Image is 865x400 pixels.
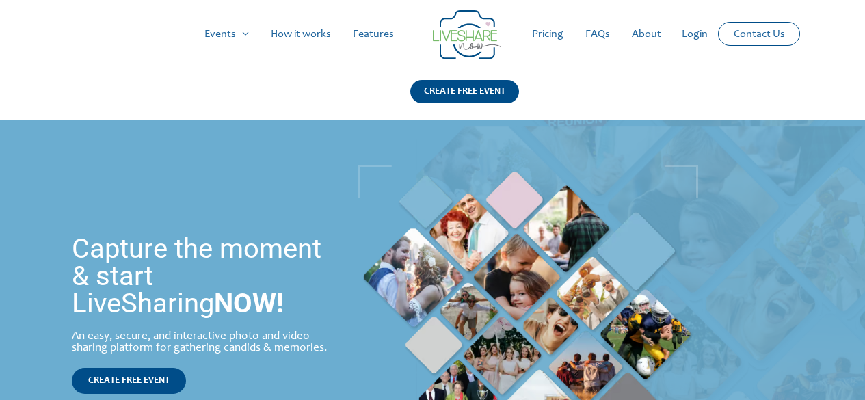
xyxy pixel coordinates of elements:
a: CREATE FREE EVENT [72,368,186,394]
a: Contact Us [723,23,796,45]
a: Pricing [521,12,574,56]
span: CREATE FREE EVENT [88,376,170,386]
a: Login [671,12,719,56]
a: FAQs [574,12,621,56]
img: Group 14 | Live Photo Slideshow for Events | Create Free Events Album for Any Occasion [433,10,501,59]
a: How it works [260,12,342,56]
div: CREATE FREE EVENT [410,80,519,103]
div: An easy, secure, and interactive photo and video sharing platform for gathering candids & memories. [72,331,342,354]
strong: NOW! [214,287,284,319]
h1: Capture the moment & start LiveSharing [72,235,342,317]
a: About [621,12,672,56]
a: CREATE FREE EVENT [410,80,519,120]
a: Features [342,12,405,56]
a: Events [194,12,260,56]
nav: Site Navigation [24,12,841,56]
